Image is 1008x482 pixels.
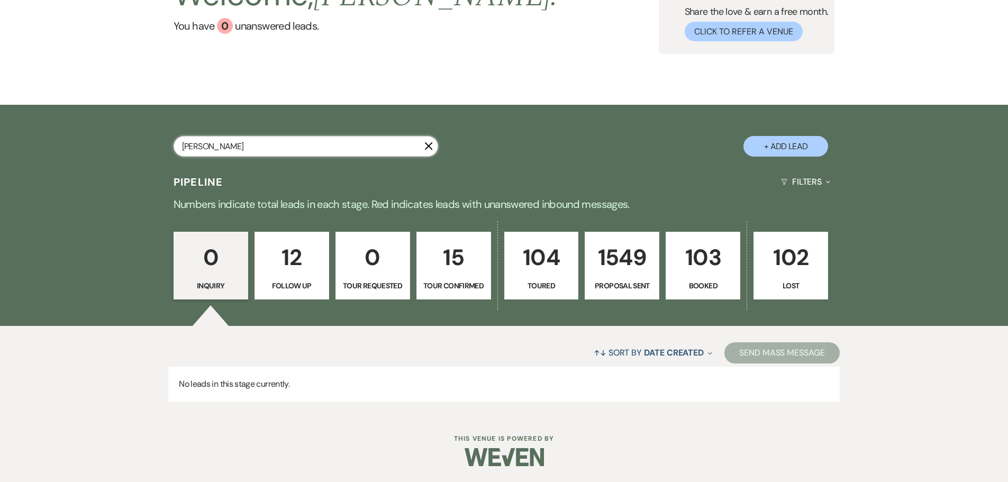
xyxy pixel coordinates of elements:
[174,175,223,189] h3: Pipeline
[342,240,403,275] p: 0
[673,240,733,275] p: 103
[777,168,834,196] button: Filters
[342,280,403,292] p: Tour Requested
[168,367,840,402] p: No leads in this stage currently.
[589,339,716,367] button: Sort By Date Created
[594,347,606,358] span: ↑↓
[261,280,322,292] p: Follow Up
[673,280,733,292] p: Booked
[511,240,572,275] p: 104
[180,280,241,292] p: Inquiry
[685,22,803,41] button: Click to Refer a Venue
[261,240,322,275] p: 12
[174,232,248,299] a: 0Inquiry
[592,240,652,275] p: 1549
[592,280,652,292] p: Proposal Sent
[753,232,828,299] a: 102Lost
[760,240,821,275] p: 102
[416,232,491,299] a: 15Tour Confirmed
[255,232,329,299] a: 12Follow Up
[335,232,410,299] a: 0Tour Requested
[504,232,579,299] a: 104Toured
[585,232,659,299] a: 1549Proposal Sent
[423,240,484,275] p: 15
[465,439,544,476] img: Weven Logo
[743,136,828,157] button: + Add Lead
[174,136,438,157] input: Search by name, event date, email address or phone number
[511,280,572,292] p: Toured
[423,280,484,292] p: Tour Confirmed
[217,18,233,34] div: 0
[724,342,840,363] button: Send Mass Message
[644,347,704,358] span: Date Created
[123,196,885,213] p: Numbers indicate total leads in each stage. Red indicates leads with unanswered inbound messages.
[760,280,821,292] p: Lost
[174,18,558,34] a: You have 0 unanswered leads.
[180,240,241,275] p: 0
[666,232,740,299] a: 103Booked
